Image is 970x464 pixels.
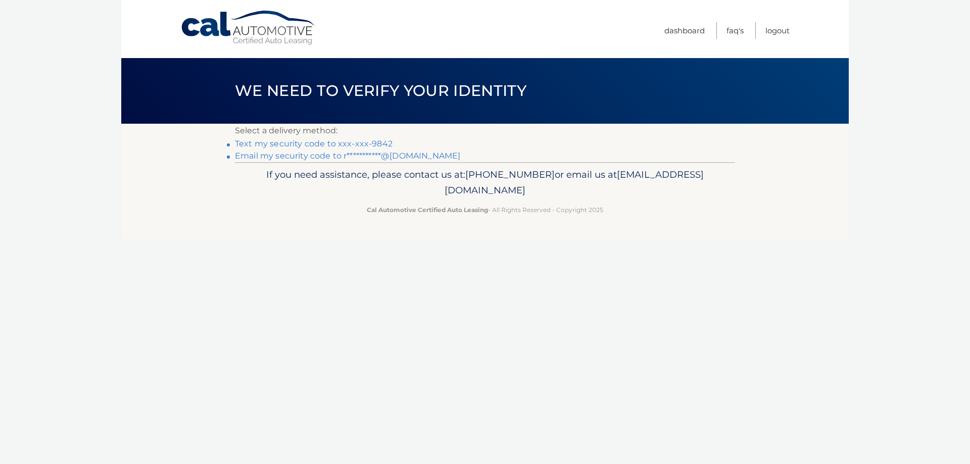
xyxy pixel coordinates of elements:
a: Text my security code to xxx-xxx-9842 [235,139,393,148]
p: Select a delivery method: [235,124,735,138]
a: FAQ's [726,22,744,39]
p: If you need assistance, please contact us at: or email us at [241,167,729,199]
span: [PHONE_NUMBER] [465,169,555,180]
strong: Cal Automotive Certified Auto Leasing [367,206,488,214]
a: Logout [765,22,790,39]
p: - All Rights Reserved - Copyright 2025 [241,204,729,215]
a: Cal Automotive [180,10,317,46]
a: Dashboard [664,22,705,39]
span: We need to verify your identity [235,81,526,100]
